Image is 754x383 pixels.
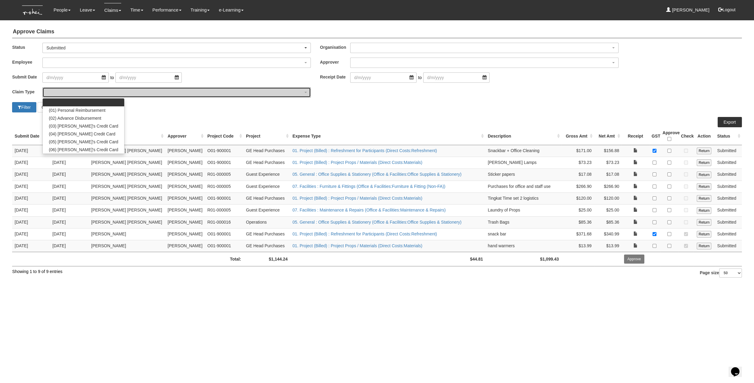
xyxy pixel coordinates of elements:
a: 01. Project (Billed) : Refreshment for Participants (Direct Costs:Refreshment) [293,148,437,153]
span: (04) [PERSON_NAME] Credit Card [49,131,115,137]
td: $13.99 [561,240,594,252]
td: Sticker papers [485,169,561,181]
td: [PERSON_NAME] [165,192,205,204]
td: $266.90 [594,181,622,192]
td: [PERSON_NAME] [165,228,205,240]
td: $120.00 [594,192,622,204]
input: Return [697,207,711,214]
td: R01-000005 [205,169,244,181]
a: Training [191,3,210,17]
td: [PERSON_NAME] [165,145,205,157]
td: [DATE] [50,169,89,181]
a: [PERSON_NAME] [666,3,709,17]
button: Submitted [42,43,311,53]
td: Operations [244,216,290,228]
td: [DATE] [12,169,50,181]
th: Approver : activate to sort column ascending [165,127,205,145]
th: Employee : activate to sort column ascending [89,127,165,145]
td: $13.99 [594,240,622,252]
td: [PERSON_NAME] [165,205,205,216]
td: [DATE] [12,240,50,252]
td: [DATE] [12,205,50,216]
td: [PERSON_NAME] [PERSON_NAME] [89,157,165,169]
td: $25.00 [594,205,622,216]
td: [PERSON_NAME] [165,157,205,169]
a: People [54,3,71,17]
td: Guest Experience [244,205,290,216]
td: Total: [89,252,244,266]
td: [DATE] [50,192,89,204]
th: Gross Amt : activate to sort column ascending [561,127,594,145]
td: [PERSON_NAME] Lamps [485,157,561,169]
th: Net Amt : activate to sort column ascending [594,127,622,145]
td: [PERSON_NAME] [165,169,205,181]
td: [DATE] [12,228,50,240]
td: Guest Experience [244,181,290,192]
td: Submitted [715,205,742,216]
input: Return [697,148,711,154]
label: Submit Date [12,72,42,81]
input: d/m/yyyy [350,72,417,83]
td: [PERSON_NAME] [89,228,165,240]
a: 01. Project (Billed) : Refreshment for Participants (Direct Costs:Refreshment) [293,231,437,236]
th: GST [649,127,660,145]
td: O01-900001 [205,145,244,157]
input: Return [697,219,711,226]
input: Approve [624,255,644,264]
a: Performance [152,3,181,17]
td: [PERSON_NAME] [PERSON_NAME] [89,169,165,181]
td: [PERSON_NAME] [165,240,205,252]
td: $171.00 [561,145,594,157]
td: $73.23 [594,157,622,169]
input: Return [697,159,711,166]
span: to [417,72,423,83]
td: hand warmers [485,240,561,252]
td: GE Head Purchases [244,192,290,204]
td: [DATE] [50,181,89,192]
input: Return [697,243,711,249]
td: R01-000005 [205,205,244,216]
th: Action [693,127,715,145]
td: $120.00 [561,192,594,204]
td: $85.36 [561,216,594,228]
input: d/m/yyyy [42,72,109,83]
td: [DATE] [12,192,50,204]
td: [PERSON_NAME] [PERSON_NAME] [89,192,165,204]
th: Check [679,127,693,145]
input: Return [697,195,711,202]
label: Approver [320,58,350,66]
span: (01) Personal Reimbursement [49,107,105,113]
input: Return [697,231,711,238]
td: GE Head Purchases [244,228,290,240]
th: Project : activate to sort column ascending [244,127,290,145]
td: $25.00 [561,205,594,216]
a: Time [130,3,143,17]
button: Logout [714,2,740,17]
td: Submitted [715,216,742,228]
td: Submitted [715,240,742,252]
td: Submitted [715,181,742,192]
td: Submitted [715,157,742,169]
span: to [109,72,115,83]
td: [DATE] [12,181,50,192]
th: Status : activate to sort column ascending [715,127,742,145]
td: R01-000005 [205,181,244,192]
td: [PERSON_NAME] [165,216,205,228]
td: [DATE] [12,157,50,169]
div: Submitted [46,45,303,51]
td: [DATE] [50,228,89,240]
td: Submitted [715,228,742,240]
select: Page size [719,268,742,278]
td: [DATE] [12,216,50,228]
label: Organisation [320,43,350,52]
a: 01. Project (Billed) : Project Props / Materials (Direct Costs:Materials) [293,243,423,248]
th: Receipt [622,127,649,145]
td: $1,099.43 [485,252,561,266]
td: Purchases for office and staff use [485,181,561,192]
td: snack bar [485,228,561,240]
td: O01-900001 [205,240,244,252]
h4: Approve Claims [12,26,742,38]
td: $85.36 [594,216,622,228]
th: Description : activate to sort column ascending [485,127,561,145]
a: 05. General : Office Supplies & Stationery (Office & Facilities:Office Supplies & Stationery) [293,220,462,225]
